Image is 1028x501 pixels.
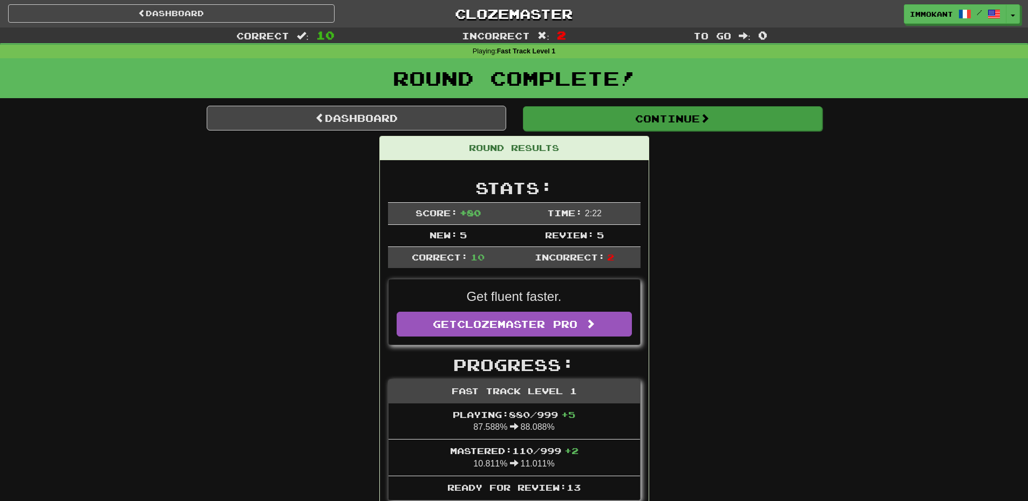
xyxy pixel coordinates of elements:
[597,230,604,240] span: 5
[758,29,767,42] span: 0
[585,209,602,218] span: 2 : 22
[297,31,309,40] span: :
[471,252,485,262] span: 10
[316,29,335,42] span: 10
[450,445,578,456] span: Mastered: 110 / 999
[497,47,556,55] strong: Fast Track Level 1
[547,208,582,218] span: Time:
[397,312,632,337] a: GetClozemaster Pro
[545,230,594,240] span: Review:
[416,208,458,218] span: Score:
[389,439,640,476] li: 10.811% 11.011%
[389,403,640,440] li: 87.588% 88.088%
[523,106,822,131] button: Continue
[977,9,982,16] span: /
[904,4,1006,24] a: ImmoKant /
[236,30,289,41] span: Correct
[380,136,649,160] div: Round Results
[460,208,481,218] span: + 80
[430,230,458,240] span: New:
[537,31,549,40] span: :
[460,230,467,240] span: 5
[910,9,953,19] span: ImmoKant
[412,252,468,262] span: Correct:
[388,179,641,197] h2: Stats:
[457,318,577,330] span: Clozemaster Pro
[388,356,641,374] h2: Progress:
[535,252,605,262] span: Incorrect:
[462,30,530,41] span: Incorrect
[389,380,640,403] div: Fast Track Level 1
[739,31,751,40] span: :
[4,67,1024,89] h1: Round Complete!
[207,106,506,131] a: Dashboard
[564,445,578,456] span: + 2
[397,287,632,306] p: Get fluent faster.
[557,29,566,42] span: 2
[351,4,677,23] a: Clozemaster
[8,4,335,23] a: Dashboard
[561,409,575,420] span: + 5
[607,252,614,262] span: 2
[447,482,581,492] span: Ready for Review: 13
[453,409,575,420] span: Playing: 880 / 999
[693,30,731,41] span: To go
